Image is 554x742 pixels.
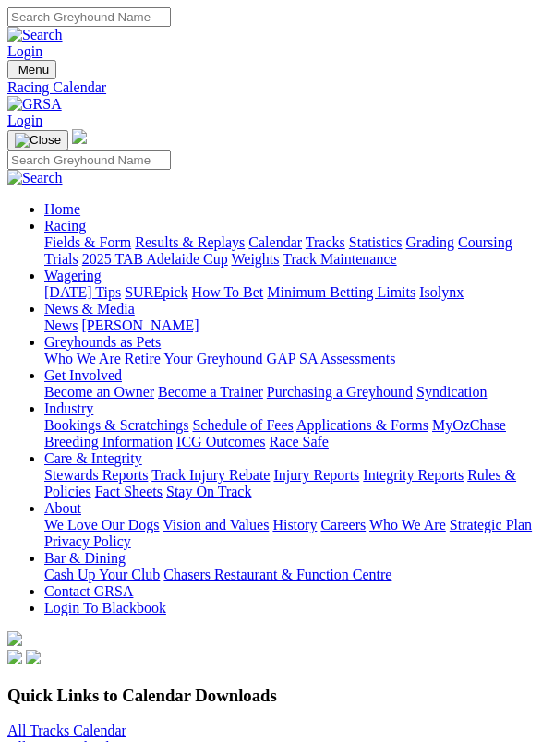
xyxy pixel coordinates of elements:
a: Schedule of Fees [192,417,293,433]
a: Who We Are [44,351,121,366]
button: Toggle navigation [7,60,56,79]
a: Strategic Plan [450,517,532,533]
img: Close [15,133,61,148]
a: Industry [44,401,93,416]
a: Integrity Reports [363,467,464,483]
div: Wagering [44,284,547,301]
a: All Tracks Calendar [7,723,126,738]
a: Privacy Policy [44,533,131,549]
h3: Quick Links to Calendar Downloads [7,686,547,706]
img: GRSA [7,96,62,113]
a: Contact GRSA [44,583,133,599]
a: Results & Replays [135,234,245,250]
img: logo-grsa-white.png [7,631,22,646]
span: Menu [18,63,49,77]
a: Trials [44,251,78,267]
img: Search [7,27,63,43]
a: MyOzChase [432,417,506,433]
a: News [44,317,78,333]
a: Bar & Dining [44,550,126,566]
a: Vision and Values [163,517,269,533]
div: Bar & Dining [44,567,547,583]
a: Greyhounds as Pets [44,334,161,350]
a: Fields & Form [44,234,131,250]
a: History [272,517,317,533]
a: Purchasing a Greyhound [267,384,413,400]
a: Login To Blackbook [44,600,166,616]
a: We Love Our Dogs [44,517,159,533]
a: ICG Outcomes [176,434,265,449]
a: Breeding Information [44,434,173,449]
a: Care & Integrity [44,450,142,466]
a: Racing [44,218,86,233]
a: Coursing [458,234,512,250]
a: Grading [406,234,454,250]
a: Injury Reports [273,467,359,483]
a: SUREpick [125,284,187,300]
a: Isolynx [419,284,464,300]
img: facebook.svg [7,650,22,664]
input: Search [7,150,171,170]
a: Home [44,201,80,217]
button: Toggle navigation [7,130,68,150]
a: Retire Your Greyhound [125,351,263,366]
a: Applications & Forms [296,417,428,433]
img: Search [7,170,63,186]
a: Cash Up Your Club [44,567,160,582]
a: Calendar [248,234,302,250]
a: Race Safe [270,434,329,449]
div: Racing [44,234,547,268]
a: Fact Sheets [95,484,163,499]
a: Weights [231,251,279,267]
a: Bookings & Scratchings [44,417,188,433]
input: Search [7,7,171,27]
div: Greyhounds as Pets [44,351,547,367]
a: Login [7,43,42,59]
div: Get Involved [44,384,547,401]
div: News & Media [44,317,547,334]
a: Tracks [306,234,345,250]
a: Syndication [416,384,487,400]
a: Statistics [349,234,403,250]
a: Chasers Restaurant & Function Centre [163,567,391,582]
a: Minimum Betting Limits [267,284,415,300]
a: Login [7,113,42,128]
div: Industry [44,417,547,450]
a: Racing Calendar [7,79,547,96]
a: [PERSON_NAME] [81,317,199,333]
a: Wagering [44,268,102,283]
a: 2025 TAB Adelaide Cup [82,251,228,267]
a: Become a Trainer [158,384,263,400]
a: GAP SA Assessments [267,351,396,366]
a: Get Involved [44,367,122,383]
div: About [44,517,547,550]
img: twitter.svg [26,650,41,664]
a: Track Maintenance [283,251,396,267]
div: Care & Integrity [44,467,547,500]
a: About [44,500,81,516]
a: [DATE] Tips [44,284,121,300]
a: Track Injury Rebate [151,467,270,483]
a: How To Bet [192,284,264,300]
a: Careers [320,517,366,533]
img: logo-grsa-white.png [72,129,87,144]
a: Who We Are [369,517,446,533]
a: Rules & Policies [44,467,516,499]
a: Stay On Track [166,484,251,499]
a: Stewards Reports [44,467,148,483]
a: Become an Owner [44,384,154,400]
a: News & Media [44,301,135,317]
